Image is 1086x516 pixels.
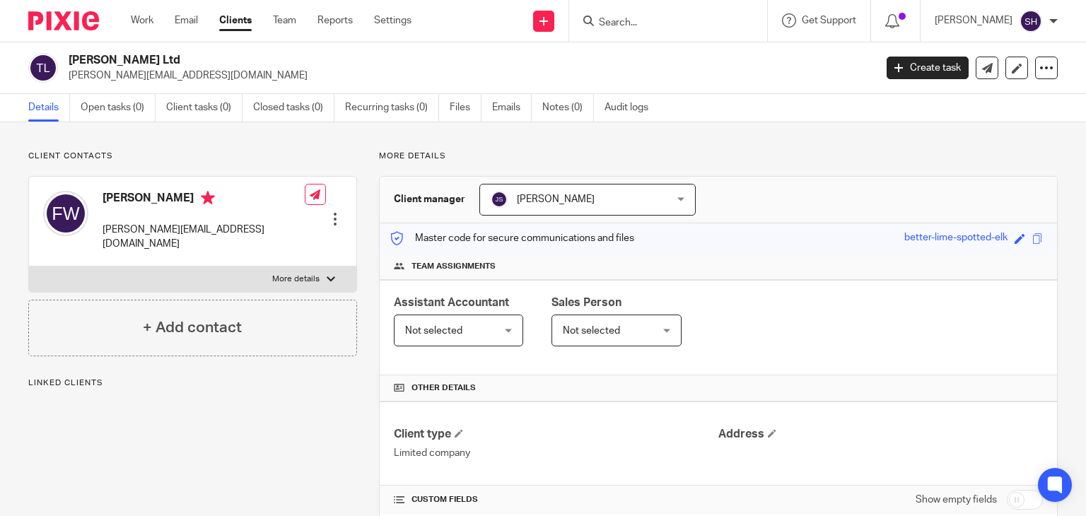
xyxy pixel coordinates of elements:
a: Closed tasks (0) [253,94,334,122]
p: Limited company [394,446,718,460]
a: Team [273,13,296,28]
img: svg%3E [491,191,508,208]
h2: [PERSON_NAME] Ltd [69,53,706,68]
a: Reports [317,13,353,28]
a: Create task [887,57,969,79]
p: Linked clients [28,377,357,389]
a: Files [450,94,481,122]
p: [PERSON_NAME] [935,13,1012,28]
p: Master code for secure communications and files [390,231,634,245]
p: [PERSON_NAME][EMAIL_ADDRESS][DOMAIN_NAME] [103,223,305,252]
label: Show empty fields [916,493,997,507]
a: Emails [492,94,532,122]
input: Search [597,17,725,30]
a: Work [131,13,153,28]
a: Audit logs [605,94,659,122]
span: Sales Person [551,297,621,308]
a: Client tasks (0) [166,94,243,122]
h4: [PERSON_NAME] [103,191,305,209]
a: Email [175,13,198,28]
span: Assistant Accountant [394,297,509,308]
p: Client contacts [28,151,357,162]
i: Primary [201,191,215,205]
h4: Address [718,427,1043,442]
span: Get Support [802,16,856,25]
span: [PERSON_NAME] [517,194,595,204]
a: Notes (0) [542,94,594,122]
img: Pixie [28,11,99,30]
span: Not selected [405,326,462,336]
span: Not selected [563,326,620,336]
img: svg%3E [28,53,58,83]
div: better-lime-spotted-elk [904,230,1008,247]
img: svg%3E [43,191,88,236]
a: Details [28,94,70,122]
a: Clients [219,13,252,28]
h3: Client manager [394,192,465,206]
h4: + Add contact [143,317,242,339]
img: svg%3E [1020,10,1042,33]
a: Recurring tasks (0) [345,94,439,122]
h4: CUSTOM FIELDS [394,494,718,505]
a: Open tasks (0) [81,94,156,122]
span: Team assignments [411,261,496,272]
p: More details [272,274,320,285]
a: Settings [374,13,411,28]
p: More details [379,151,1058,162]
p: [PERSON_NAME][EMAIL_ADDRESS][DOMAIN_NAME] [69,69,865,83]
span: Other details [411,382,476,394]
h4: Client type [394,427,718,442]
